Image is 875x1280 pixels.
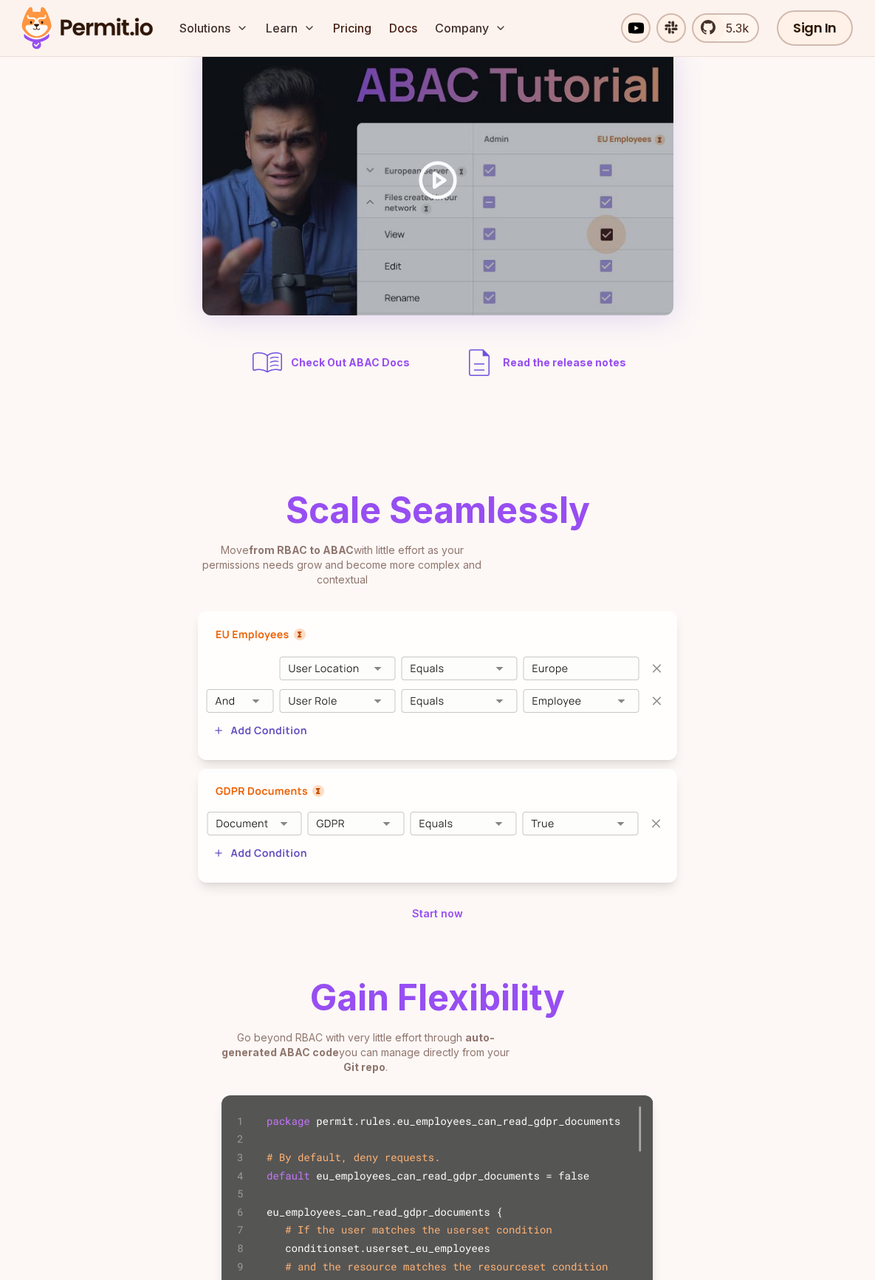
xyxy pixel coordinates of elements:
a: Docs [383,13,423,43]
img: Permit logo [15,3,159,53]
b: from RBAC to ABAC [249,544,354,556]
p: Go beyond RBAC with very little effort through you can manage directly from your . [222,1030,509,1075]
a: Check Out ABAC Docs [250,345,414,380]
img: description [461,345,497,380]
b: Git repo [343,1061,385,1073]
img: abac docs [250,345,285,380]
button: Company [429,13,512,43]
a: 5.3k [692,13,759,43]
a: Sign In [777,10,853,46]
p: Move with little effort as your permissions needs grow and become more complex and contextual [198,543,486,587]
button: Learn [260,13,321,43]
span: Check Out ABAC Docs [291,355,410,370]
a: Read the release notes [461,345,626,380]
b: auto-generated ABAC code [222,1031,495,1058]
span: 5.3k [717,19,749,37]
a: Pricing [327,13,377,43]
h2: Gain Flexibility [222,980,653,1016]
span: Read the release notes [503,355,626,370]
button: Solutions [174,13,254,43]
h2: Scale Seamlessly [198,493,677,528]
a: Start now [198,906,677,921]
